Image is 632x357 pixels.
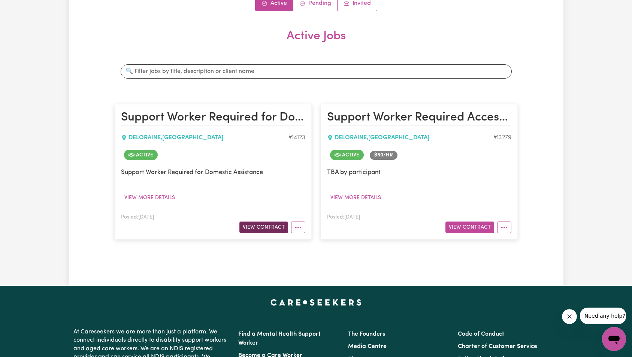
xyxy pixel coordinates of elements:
[270,299,362,305] a: Careseekers home page
[288,133,305,142] div: Job ID #14123
[562,309,577,324] iframe: Close message
[327,133,493,142] div: DELORAINE , [GEOGRAPHIC_DATA]
[497,222,511,233] button: More options
[458,331,504,337] a: Code of Conduct
[348,344,387,350] a: Media Centre
[348,331,385,337] a: The Founders
[121,133,288,142] div: DELORAINE , [GEOGRAPHIC_DATA]
[602,327,626,351] iframe: Button to launch messaging window
[238,331,321,346] a: Find a Mental Health Support Worker
[327,192,384,204] button: View more details
[327,110,511,125] h2: Support Worker Required Access Community Social and Rec Activity
[121,215,154,220] span: Posted: [DATE]
[115,29,518,55] h2: Active Jobs
[330,150,364,160] span: Job is active
[493,133,511,142] div: Job ID #13279
[458,344,537,350] a: Charter of Customer Service
[370,151,397,160] span: Job rate per hour
[121,168,305,177] p: Support Worker Required for Domestic Assistance
[445,222,494,233] button: View Contract
[124,150,158,160] span: Job is active
[327,168,511,177] p: TBA by participant
[580,308,626,324] iframe: Message from company
[121,64,512,79] input: 🔍 Filter jobs by title, description or client name
[121,192,178,204] button: View more details
[291,222,305,233] button: More options
[239,222,288,233] button: View Contract
[121,110,305,125] h2: Support Worker Required for Domestic Assistance
[327,215,360,220] span: Posted: [DATE]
